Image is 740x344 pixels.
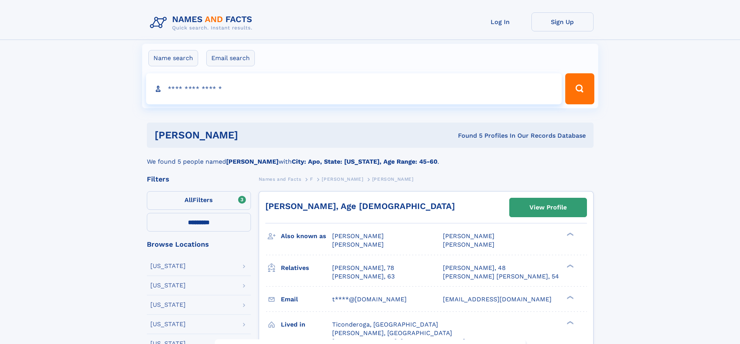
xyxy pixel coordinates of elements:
[150,282,186,289] div: [US_STATE]
[310,174,313,184] a: F
[147,148,594,166] div: We found 5 people named with .
[150,302,186,308] div: [US_STATE]
[443,241,494,248] span: [PERSON_NAME]
[265,201,455,211] a: [PERSON_NAME], Age [DEMOGRAPHIC_DATA]
[147,191,251,210] label: Filters
[150,263,186,269] div: [US_STATE]
[148,50,198,66] label: Name search
[332,264,394,272] a: [PERSON_NAME], 78
[322,176,363,182] span: [PERSON_NAME]
[531,12,594,31] a: Sign Up
[565,295,574,300] div: ❯
[443,264,506,272] a: [PERSON_NAME], 48
[469,12,531,31] a: Log In
[565,263,574,268] div: ❯
[332,272,395,281] a: [PERSON_NAME], 63
[565,320,574,325] div: ❯
[332,232,384,240] span: [PERSON_NAME]
[332,329,452,337] span: [PERSON_NAME], [GEOGRAPHIC_DATA]
[443,296,552,303] span: [EMAIL_ADDRESS][DOMAIN_NAME]
[281,230,332,243] h3: Also known as
[259,174,301,184] a: Names and Facts
[226,158,279,165] b: [PERSON_NAME]
[443,272,559,281] a: [PERSON_NAME] [PERSON_NAME], 54
[281,293,332,306] h3: Email
[443,232,494,240] span: [PERSON_NAME]
[147,241,251,248] div: Browse Locations
[332,321,438,328] span: Ticonderoga, [GEOGRAPHIC_DATA]
[147,12,259,33] img: Logo Names and Facts
[565,73,594,104] button: Search Button
[150,321,186,327] div: [US_STATE]
[146,73,562,104] input: search input
[565,232,574,237] div: ❯
[510,198,587,217] a: View Profile
[529,199,567,216] div: View Profile
[348,131,586,140] div: Found 5 Profiles In Our Records Database
[281,261,332,275] h3: Relatives
[332,241,384,248] span: [PERSON_NAME]
[322,174,363,184] a: [PERSON_NAME]
[185,196,193,204] span: All
[292,158,437,165] b: City: Apo, State: [US_STATE], Age Range: 45-60
[281,318,332,331] h3: Lived in
[206,50,255,66] label: Email search
[147,176,251,183] div: Filters
[372,176,414,182] span: [PERSON_NAME]
[310,176,313,182] span: F
[155,130,348,140] h1: [PERSON_NAME]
